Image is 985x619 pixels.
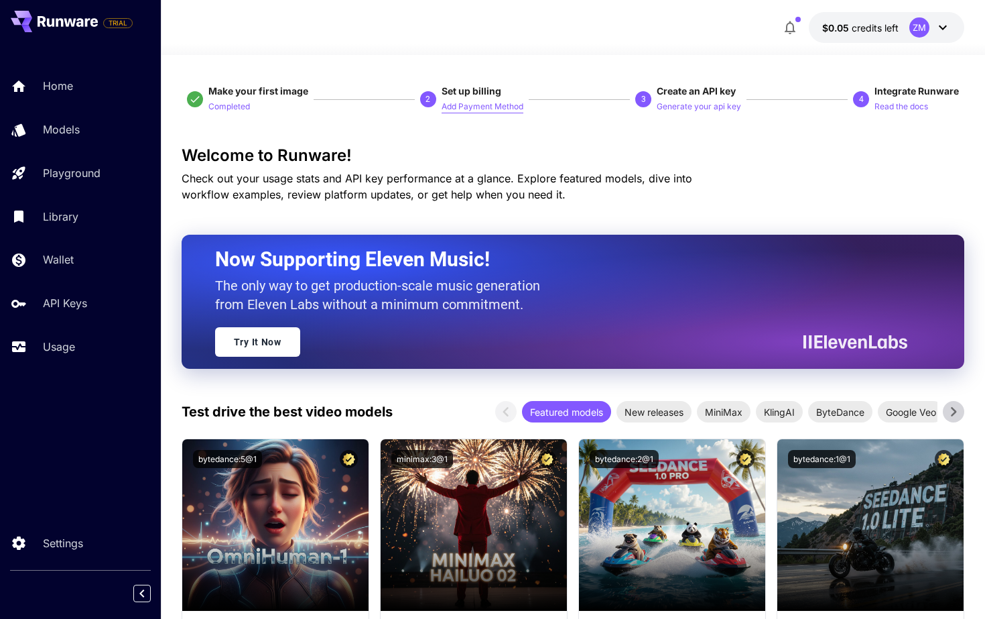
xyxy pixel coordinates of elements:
[935,450,953,468] button: Certified Model – Vetted for best performance and includes a commercial license.
[697,405,750,419] span: MiniMax
[756,405,803,419] span: KlingAI
[182,439,369,611] img: alt
[43,78,73,94] p: Home
[133,585,151,602] button: Collapse sidebar
[697,401,750,423] div: MiniMax
[43,535,83,551] p: Settings
[442,98,523,114] button: Add Payment Method
[104,18,132,28] span: TRIAL
[208,85,308,97] span: Make your first image
[208,98,250,114] button: Completed
[616,401,692,423] div: New releases
[442,101,523,113] p: Add Payment Method
[852,22,899,34] span: credits left
[657,101,741,113] p: Generate your api key
[809,12,964,43] button: $0.0481ZM
[616,405,692,419] span: New releases
[43,165,101,181] p: Playground
[182,146,965,165] h3: Welcome to Runware!
[391,450,453,468] button: minimax:3@1
[103,15,133,31] span: Add your payment card to enable full platform functionality.
[874,98,928,114] button: Read the docs
[822,21,899,35] div: $0.0481
[182,172,692,201] span: Check out your usage stats and API key performance at a glance. Explore featured models, dive int...
[874,101,928,113] p: Read the docs
[590,450,659,468] button: bytedance:2@1
[657,98,741,114] button: Generate your api key
[878,405,944,419] span: Google Veo
[777,439,964,611] img: alt
[215,327,300,357] a: Try It Now
[522,405,611,419] span: Featured models
[579,439,765,611] img: alt
[425,93,430,105] p: 2
[43,209,78,225] p: Library
[756,401,803,423] div: KlingAI
[822,22,852,34] span: $0.05
[43,251,74,268] p: Wallet
[538,450,556,468] button: Certified Model – Vetted for best performance and includes a commercial license.
[808,405,872,419] span: ByteDance
[808,401,872,423] div: ByteDance
[43,121,80,137] p: Models
[340,450,358,468] button: Certified Model – Vetted for best performance and includes a commercial license.
[788,450,856,468] button: bytedance:1@1
[208,101,250,113] p: Completed
[215,276,550,314] p: The only way to get production-scale music generation from Eleven Labs without a minimum commitment.
[381,439,567,611] img: alt
[182,402,393,422] p: Test drive the best video models
[859,93,864,105] p: 4
[657,85,736,97] span: Create an API key
[442,85,501,97] span: Set up billing
[641,93,646,105] p: 3
[43,295,87,311] p: API Keys
[143,581,161,606] div: Collapse sidebar
[215,247,898,272] h2: Now Supporting Eleven Music!
[522,401,611,423] div: Featured models
[909,17,929,38] div: ZM
[874,85,959,97] span: Integrate Runware
[43,339,75,355] p: Usage
[878,401,944,423] div: Google Veo
[193,450,262,468] button: bytedance:5@1
[736,450,754,468] button: Certified Model – Vetted for best performance and includes a commercial license.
